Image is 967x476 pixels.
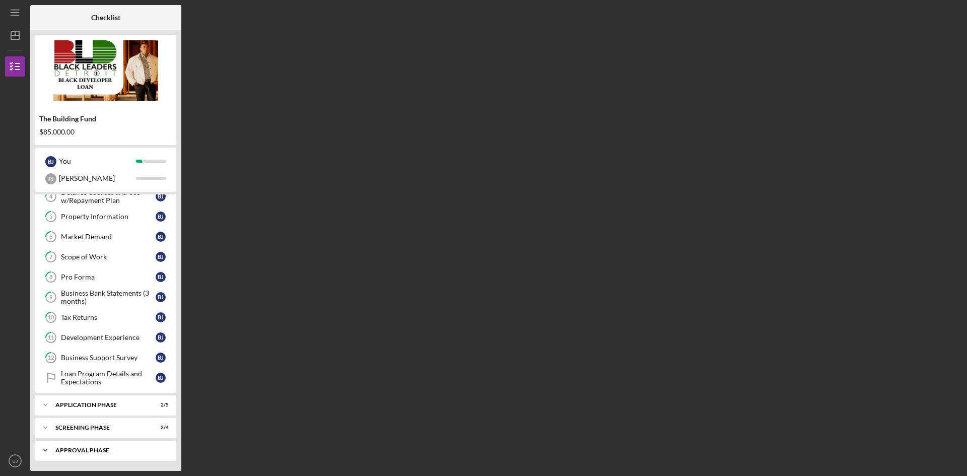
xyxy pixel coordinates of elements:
[12,458,18,464] text: BJ
[40,368,171,388] a: Loan Program Details and ExpectationsBJ
[40,327,171,348] a: 11Development ExperienceBJ
[156,232,166,242] div: B J
[61,333,156,342] div: Development Experience
[61,273,156,281] div: Pro Forma
[151,425,169,431] div: 2 / 4
[156,292,166,302] div: B J
[55,447,164,453] div: Approval Phase
[48,314,54,321] tspan: 10
[40,348,171,368] a: 12Business Support SurveyBJ
[59,153,136,170] div: You
[61,354,156,362] div: Business Support Survey
[40,227,171,247] a: 6Market DemandBJ
[61,213,156,221] div: Property Information
[59,170,136,187] div: [PERSON_NAME]
[40,307,171,327] a: 10Tax ReturnsBJ
[40,207,171,227] a: 5Property InformationBJ
[156,191,166,201] div: B J
[48,334,54,341] tspan: 11
[49,294,53,301] tspan: 9
[5,451,25,471] button: BJ
[61,370,156,386] div: Loan Program Details and Expectations
[61,313,156,321] div: Tax Returns
[151,402,169,408] div: 2 / 5
[61,253,156,261] div: Scope of Work
[156,252,166,262] div: B J
[40,186,171,207] a: 4Detailed Sources and Use w/Repayment PlanBJ
[55,402,144,408] div: Application Phase
[49,193,53,200] tspan: 4
[40,287,171,307] a: 9Business Bank Statements (3 months)BJ
[61,188,156,205] div: Detailed Sources and Use w/Repayment Plan
[40,267,171,287] a: 8Pro FormaBJ
[55,425,144,431] div: Screening Phase
[156,272,166,282] div: B J
[91,14,120,22] b: Checklist
[156,353,166,363] div: B J
[49,214,52,220] tspan: 5
[49,254,53,260] tspan: 7
[39,128,172,136] div: $85,000.00
[40,247,171,267] a: 7Scope of WorkBJ
[39,115,172,123] div: The Building Fund
[156,212,166,222] div: B J
[156,373,166,383] div: B J
[156,332,166,343] div: B J
[61,233,156,241] div: Market Demand
[45,173,56,184] div: P J
[61,289,156,305] div: Business Bank Statements (3 months)
[49,274,52,281] tspan: 8
[48,355,54,361] tspan: 12
[49,234,53,240] tspan: 6
[45,156,56,167] div: B J
[156,312,166,322] div: B J
[35,40,176,101] img: Product logo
